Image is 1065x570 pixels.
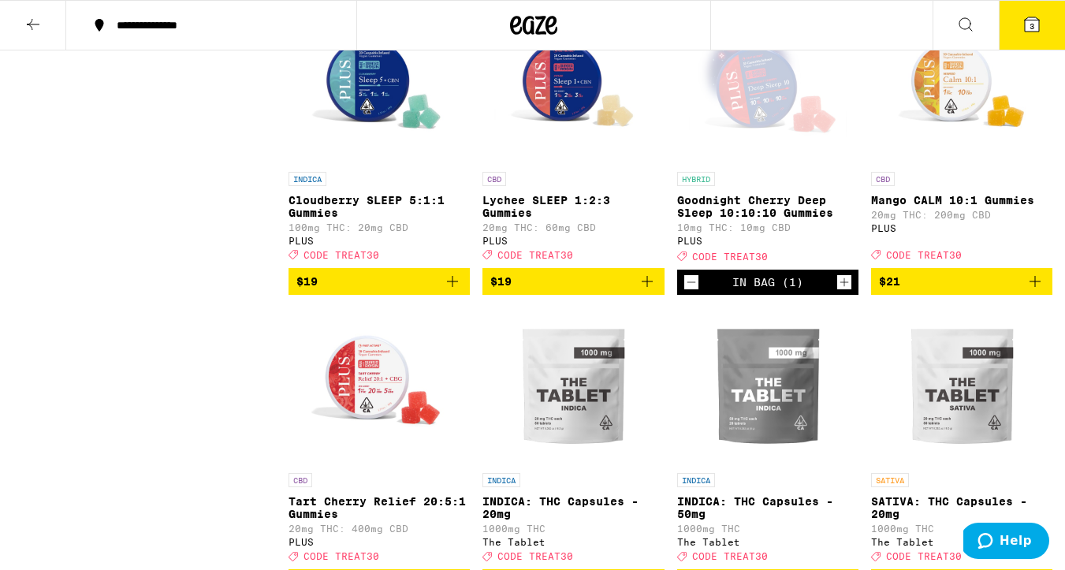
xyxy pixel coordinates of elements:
p: SATIVA [871,473,909,487]
span: CODE TREAT30 [886,250,962,260]
p: Tart Cherry Relief 20:5:1 Gummies [289,495,470,520]
p: 1000mg THC [871,523,1052,534]
span: $21 [879,275,900,288]
p: 1000mg THC [482,523,664,534]
div: The Tablet [677,537,858,547]
div: In Bag (1) [732,276,803,289]
p: CBD [289,473,312,487]
img: PLUS - Tart Cherry Relief 20:5:1 Gummies [300,307,458,465]
span: $19 [296,275,318,288]
button: Add to bag [871,268,1052,295]
p: 20mg THC: 200mg CBD [871,210,1052,220]
p: INDICA [289,172,326,186]
span: CODE TREAT30 [303,250,379,260]
img: PLUS - Lychee SLEEP 1:2:3 Gummies [494,6,652,164]
span: CODE TREAT30 [886,551,962,561]
p: Lychee SLEEP 1:2:3 Gummies [482,194,664,219]
p: Mango CALM 10:1 Gummies [871,194,1052,207]
p: 20mg THC: 400mg CBD [289,523,470,534]
p: SATIVA: THC Capsules - 20mg [871,495,1052,520]
p: 10mg THC: 10mg CBD [677,222,858,233]
img: The Tablet - SATIVA: THC Capsules - 20mg [883,307,1041,465]
p: INDICA [482,473,520,487]
div: The Tablet [482,537,664,547]
p: INDICA [677,473,715,487]
p: 20mg THC: 60mg CBD [482,222,664,233]
a: Open page for INDICA: THC Capsules - 50mg from The Tablet [677,307,858,569]
img: The Tablet - INDICA: THC Capsules - 20mg [494,307,652,465]
a: Open page for Cloudberry SLEEP 5:1:1 Gummies from PLUS [289,6,470,268]
div: The Tablet [871,537,1052,547]
button: Add to bag [289,268,470,295]
p: INDICA: THC Capsules - 20mg [482,495,664,520]
span: CODE TREAT30 [303,551,379,561]
a: Open page for INDICA: THC Capsules - 20mg from The Tablet [482,307,664,569]
a: Open page for Lychee SLEEP 1:2:3 Gummies from PLUS [482,6,664,268]
p: Goodnight Cherry Deep Sleep 10:10:10 Gummies [677,194,858,219]
p: HYBRID [677,172,715,186]
img: PLUS - Mango CALM 10:1 Gummies [883,6,1041,164]
span: CODE TREAT30 [692,551,768,561]
p: INDICA: THC Capsules - 50mg [677,495,858,520]
button: 3 [999,1,1065,50]
p: 1000mg THC [677,523,858,534]
button: Decrement [683,274,699,290]
a: Open page for SATIVA: THC Capsules - 20mg from The Tablet [871,307,1052,569]
button: Increment [836,274,852,290]
span: CODE TREAT30 [692,251,768,262]
button: Add to bag [482,268,664,295]
div: PLUS [677,236,858,246]
p: Cloudberry SLEEP 5:1:1 Gummies [289,194,470,219]
div: PLUS [871,223,1052,233]
iframe: Opens a widget where you can find more information [963,523,1049,562]
span: CODE TREAT30 [497,551,573,561]
p: CBD [482,172,506,186]
a: Open page for Tart Cherry Relief 20:5:1 Gummies from PLUS [289,307,470,569]
span: $19 [490,275,512,288]
div: PLUS [482,236,664,246]
a: Open page for Goodnight Cherry Deep Sleep 10:10:10 Gummies from PLUS [677,6,858,270]
a: Open page for Mango CALM 10:1 Gummies from PLUS [871,6,1052,268]
img: PLUS - Cloudberry SLEEP 5:1:1 Gummies [300,6,458,164]
div: PLUS [289,537,470,547]
p: 100mg THC: 20mg CBD [289,222,470,233]
span: 3 [1030,21,1034,31]
div: PLUS [289,236,470,246]
span: CODE TREAT30 [497,250,573,260]
p: CBD [871,172,895,186]
img: The Tablet - INDICA: THC Capsules - 50mg [689,307,847,465]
